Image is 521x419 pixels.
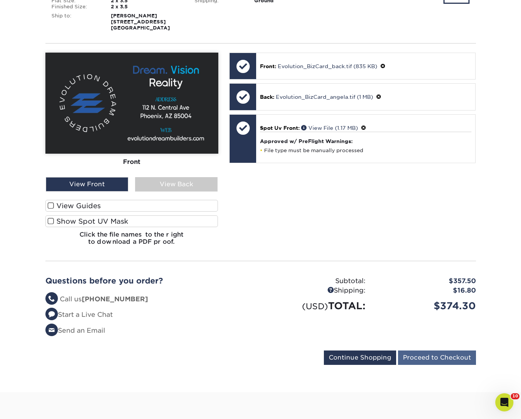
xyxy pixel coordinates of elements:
[276,94,373,100] a: Evolution_BizCard_angela.tif (1 MB)
[46,4,106,10] div: Finished Size:
[45,154,218,170] div: Front
[260,138,471,144] h4: Approved w/ PreFlight Warnings:
[45,215,218,227] label: Show Spot UV Mask
[45,294,255,304] li: Call us
[371,286,482,296] div: $16.80
[324,350,396,365] input: Continue Shopping
[135,177,218,192] div: View Back
[105,4,189,10] div: 2 x 3.5
[45,200,218,212] label: View Guides
[495,393,513,411] iframe: Intercom live chat
[398,350,476,365] input: Proceed to Checkout
[111,13,170,31] strong: [PERSON_NAME] [STREET_ADDRESS] [GEOGRAPHIC_DATA]
[301,125,358,131] a: View File (1.17 MB)
[46,13,106,31] div: Ship to:
[371,299,482,313] div: $374.30
[511,393,519,399] span: 10
[261,286,371,296] div: Shipping:
[278,63,377,69] a: Evolution_BizCard_back.tif (835 KB)
[45,311,113,318] a: Start a Live Chat
[45,276,255,285] h2: Questions before you order?
[261,276,371,286] div: Subtotal:
[260,147,471,154] li: File type must be manually processed
[260,94,274,100] span: Back:
[46,177,128,192] div: View Front
[45,231,218,251] h6: Click the file names to the right to download a PDF proof.
[371,276,482,286] div: $357.50
[261,299,371,313] div: TOTAL:
[260,125,300,131] span: Spot Uv Front:
[302,301,328,311] small: (USD)
[45,327,105,334] a: Send an Email
[260,63,276,69] span: Front:
[82,295,148,303] strong: [PHONE_NUMBER]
